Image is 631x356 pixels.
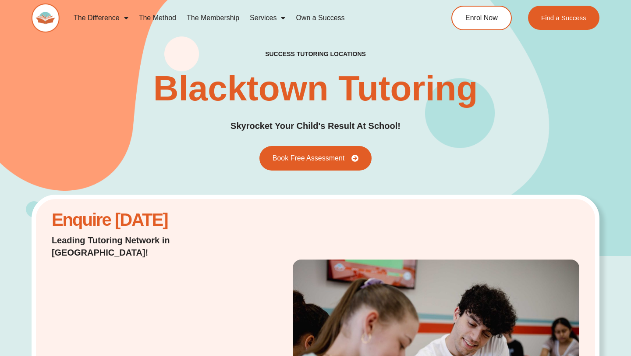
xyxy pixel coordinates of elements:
[68,8,419,28] nav: Menu
[68,8,134,28] a: The Difference
[465,14,498,21] span: Enrol Now
[528,6,599,30] a: Find a Success
[230,119,401,133] h2: Skyrocket Your Child's Result At School!
[451,6,512,30] a: Enrol Now
[181,8,245,28] a: The Membership
[273,155,345,162] span: Book Free Assessment
[52,214,240,225] h2: Enquire [DATE]
[245,8,291,28] a: Services
[134,8,181,28] a: The Method
[153,71,478,106] h1: Blacktown Tutoring
[265,50,366,58] h2: success tutoring locations
[291,8,350,28] a: Own a Success
[52,234,240,259] h2: Leading Tutoring Network in [GEOGRAPHIC_DATA]!
[541,14,586,21] span: Find a Success
[259,146,372,171] a: Book Free Assessment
